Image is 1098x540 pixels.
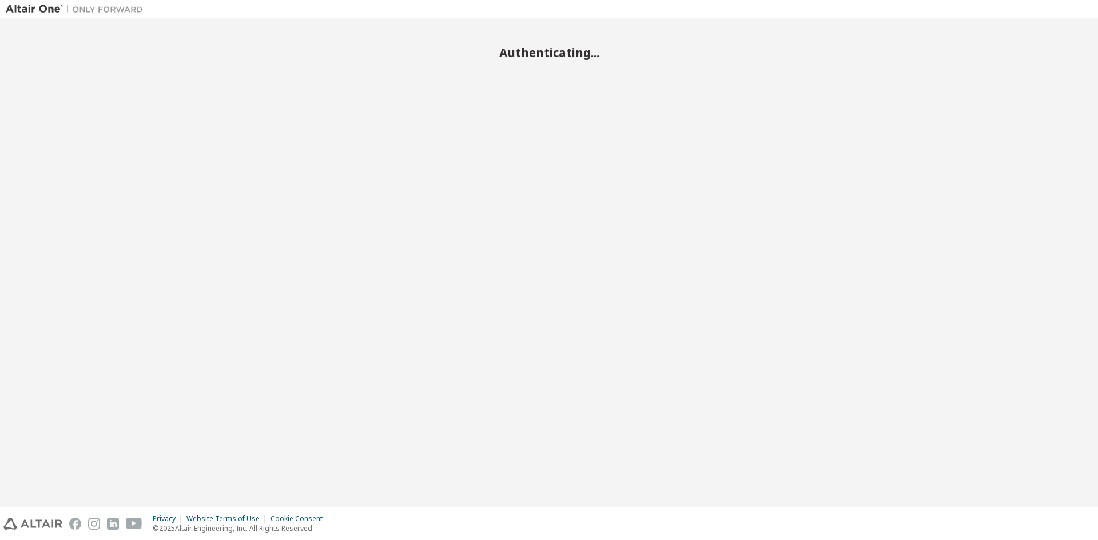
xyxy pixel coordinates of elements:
[6,3,149,15] img: Altair One
[107,518,119,530] img: linkedin.svg
[3,518,62,530] img: altair_logo.svg
[270,514,329,523] div: Cookie Consent
[153,514,186,523] div: Privacy
[126,518,142,530] img: youtube.svg
[88,518,100,530] img: instagram.svg
[153,523,329,533] p: © 2025 Altair Engineering, Inc. All Rights Reserved.
[69,518,81,530] img: facebook.svg
[186,514,270,523] div: Website Terms of Use
[6,45,1092,60] h2: Authenticating...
